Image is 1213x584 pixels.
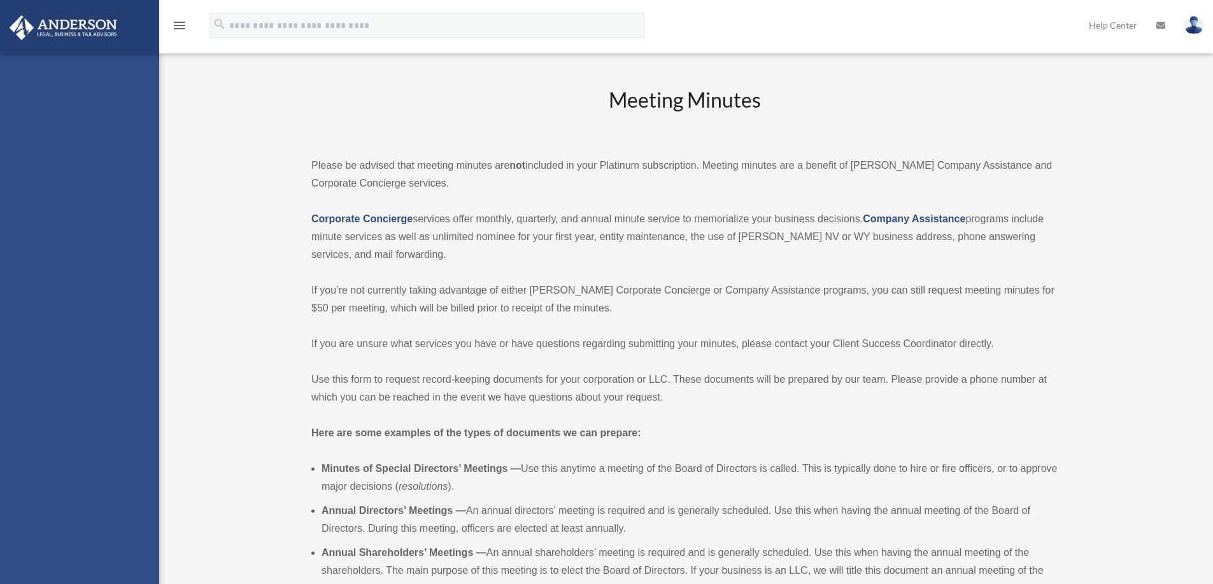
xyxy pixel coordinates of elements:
[213,17,227,31] i: search
[322,505,466,516] b: Annual Directors’ Meetings —
[311,371,1058,406] p: Use this form to request record-keeping documents for your corporation or LLC. These documents wi...
[311,427,641,438] strong: Here are some examples of the types of documents we can prepare:
[6,15,121,40] img: Anderson Advisors Platinum Portal
[311,157,1058,192] p: Please be advised that meeting minutes are included in your Platinum subscription. Meeting minute...
[311,210,1058,264] p: services offer monthly, quarterly, and annual minute service to memorialize your business decisio...
[399,481,448,492] em: resolutions
[311,86,1058,139] h2: Meeting Minutes
[509,160,525,171] strong: not
[311,335,1058,353] p: If you are unsure what services you have or have questions regarding submitting your minutes, ple...
[322,502,1058,538] li: An annual directors’ meeting is required and is generally scheduled. Use this when having the ann...
[322,463,521,474] b: Minutes of Special Directors’ Meetings —
[863,213,965,224] a: Company Assistance
[1184,16,1203,34] img: User Pic
[322,547,486,558] b: Annual Shareholders’ Meetings —
[172,18,187,33] i: menu
[311,213,413,224] a: Corporate Concierge
[311,281,1058,317] p: If you’re not currently taking advantage of either [PERSON_NAME] Corporate Concierge or Company A...
[322,460,1058,495] li: Use this anytime a meeting of the Board of Directors is called. This is typically done to hire or...
[172,22,187,33] a: menu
